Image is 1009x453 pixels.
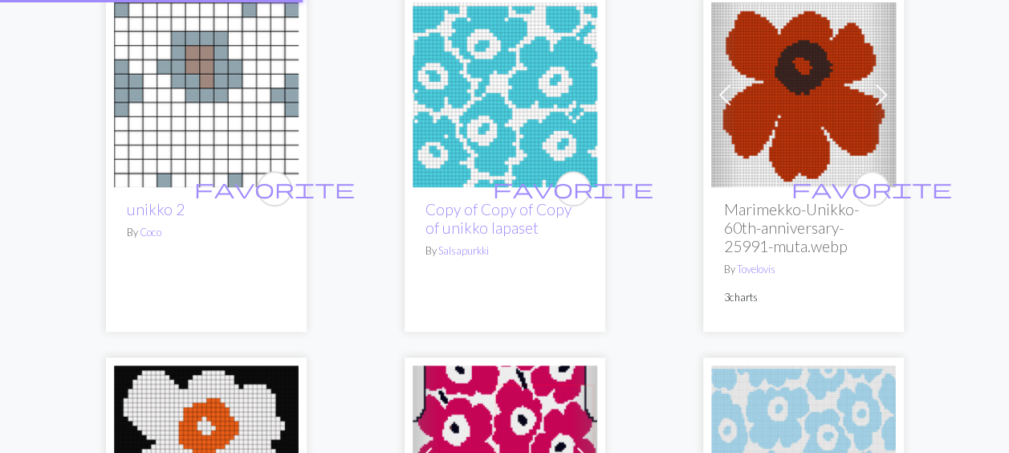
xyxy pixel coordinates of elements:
[493,173,653,205] i: favourite
[791,176,952,201] span: favorite
[127,200,185,218] a: unikko 2
[127,225,286,240] p: By
[194,173,355,205] i: favourite
[493,176,653,201] span: favorite
[711,2,896,187] img: SENASTE
[724,290,883,305] p: 3 charts
[140,226,161,239] a: Coco
[114,2,299,187] img: unikko 2
[438,244,489,257] a: Salsapurkki
[555,171,591,206] button: favourite
[114,85,299,100] a: unikko 2
[724,200,883,255] h2: Marimekko-Unikko-60th-anniversary-25991-muta.webp
[425,243,584,259] p: By
[194,176,355,201] span: favorite
[737,263,775,275] a: Tovelovis
[413,85,597,100] a: unikko lapaset
[257,171,292,206] button: favourite
[413,2,597,187] img: unikko lapaset
[711,85,896,100] a: SENASTE
[791,173,952,205] i: favourite
[854,171,889,206] button: favourite
[724,262,883,277] p: By
[425,200,572,237] a: Copy of Copy of Copy of unikko lapaset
